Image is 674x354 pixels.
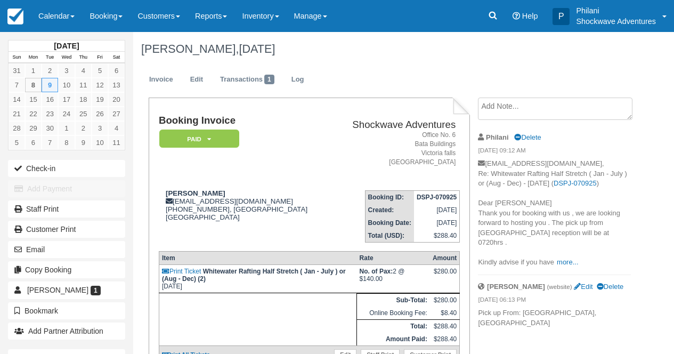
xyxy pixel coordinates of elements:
th: Amount Paid: [357,333,430,346]
div: [EMAIL_ADDRESS][DOMAIN_NAME] [PHONE_NUMBER], [GEOGRAPHIC_DATA] [GEOGRAPHIC_DATA] [159,189,331,235]
a: Delete [514,133,541,141]
a: 7 [42,135,58,150]
a: 8 [58,135,75,150]
i: Help [513,12,520,20]
a: 3 [92,121,108,135]
strong: No. of Pax [360,268,393,275]
strong: [PERSON_NAME] [166,189,225,197]
td: 2 @ $140.00 [357,265,430,293]
a: 8 [25,78,42,92]
a: 31 [9,63,25,78]
a: 25 [75,107,92,121]
button: Copy Booking [8,261,125,278]
th: Booking Date: [365,216,414,229]
a: 20 [108,92,125,107]
em: Paid [159,130,239,148]
a: Paid [159,129,236,149]
span: 1 [91,286,101,295]
a: 23 [42,107,58,121]
td: $288.40 [414,229,460,243]
th: Wed [58,52,75,63]
th: Created: [365,204,414,216]
a: 5 [9,135,25,150]
th: Tue [42,52,58,63]
a: 18 [75,92,92,107]
a: 16 [42,92,58,107]
a: 6 [25,135,42,150]
a: 11 [108,135,125,150]
a: 11 [75,78,92,92]
button: Email [8,241,125,258]
button: Add Payment [8,180,125,197]
th: Sun [9,52,25,63]
a: Invoice [141,69,181,90]
a: 1 [25,63,42,78]
a: 22 [25,107,42,121]
a: Print Ticket [162,268,201,275]
span: Help [522,12,538,20]
a: 5 [92,63,108,78]
span: [DATE] [239,42,275,55]
em: [DATE] 09:12 AM [478,146,630,158]
a: 21 [9,107,25,121]
a: 28 [9,121,25,135]
h2: Shockwave Adventures [335,119,456,131]
a: Log [283,69,312,90]
button: Bookmark [8,302,125,319]
td: $288.40 [430,320,460,333]
a: 10 [58,78,75,92]
th: Item [159,252,356,265]
th: Total (USD): [365,229,414,243]
th: Amount [430,252,460,265]
small: (website) [547,283,572,290]
td: $280.00 [430,294,460,307]
th: Thu [75,52,92,63]
a: 29 [25,121,42,135]
a: more... [557,258,578,266]
div: $280.00 [433,268,457,284]
button: Add Partner Attribution [8,323,125,340]
p: Shockwave Adventures [576,16,656,27]
p: [EMAIL_ADDRESS][DOMAIN_NAME], Re: Whitewater Rafting Half Stretch ( Jan - July ) or (Aug - Dec) -... [478,159,630,268]
a: 7 [9,78,25,92]
button: Check-in [8,160,125,177]
a: 19 [92,92,108,107]
th: Fri [92,52,108,63]
strong: Philani [486,133,508,141]
a: DSPJ-070925 [554,179,597,187]
a: 30 [42,121,58,135]
em: [DATE] 06:13 PM [478,295,630,307]
p: Pick up From: [GEOGRAPHIC_DATA], [GEOGRAPHIC_DATA] [478,308,630,328]
a: Edit [182,69,211,90]
a: 24 [58,107,75,121]
th: Rate [357,252,430,265]
h1: [PERSON_NAME], [141,43,631,55]
a: 27 [108,107,125,121]
strong: Whitewater Rafting Half Stretch ( Jan - July ) or (Aug - Dec) (2) [162,268,346,283]
a: 6 [108,63,125,78]
a: 4 [75,63,92,78]
td: $288.40 [430,333,460,346]
strong: [PERSON_NAME] [487,283,545,291]
address: Office No. 6 Bata Buildings Victoria falls [GEOGRAPHIC_DATA] [335,131,456,167]
th: Sat [108,52,125,63]
div: P [553,8,570,25]
th: Booking ID: [365,191,414,204]
td: [DATE] [159,265,356,293]
p: Philani [576,5,656,16]
a: 4 [108,121,125,135]
strong: [DATE] [54,42,79,50]
td: Online Booking Fee: [357,307,430,320]
a: Staff Print [8,200,125,218]
a: Transactions1 [212,69,282,90]
th: Mon [25,52,42,63]
td: [DATE] [414,216,460,229]
a: Customer Print [8,221,125,238]
a: [PERSON_NAME] 1 [8,281,125,299]
th: Sub-Total: [357,294,430,307]
a: 15 [25,92,42,107]
a: 12 [92,78,108,92]
a: 2 [75,121,92,135]
h1: Booking Invoice [159,115,331,126]
a: 9 [75,135,92,150]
